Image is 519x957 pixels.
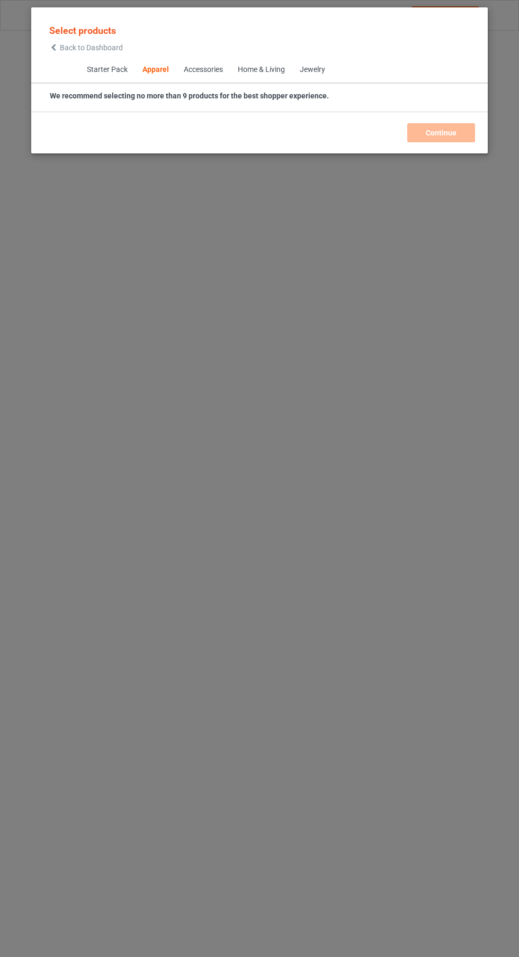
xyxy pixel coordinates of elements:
[142,65,168,75] div: Apparel
[299,65,325,75] div: Jewelry
[49,25,116,36] span: Select products
[60,43,123,52] span: Back to Dashboard
[183,65,222,75] div: Accessories
[79,57,135,83] span: Starter Pack
[50,92,329,100] strong: We recommend selecting no more than 9 products for the best shopper experience.
[237,65,284,75] div: Home & Living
